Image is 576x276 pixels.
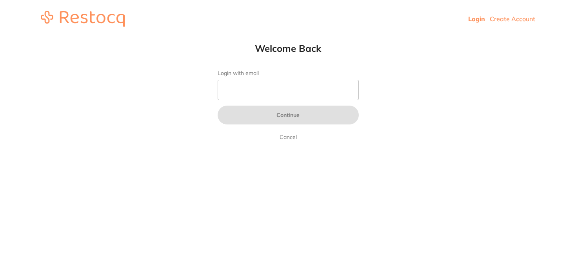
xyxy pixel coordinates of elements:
[468,15,485,23] a: Login
[202,42,374,54] h1: Welcome Back
[218,106,359,124] button: Continue
[490,15,535,23] a: Create Account
[218,70,359,77] label: Login with email
[278,132,298,142] a: Cancel
[41,11,125,27] img: restocq_logo.svg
